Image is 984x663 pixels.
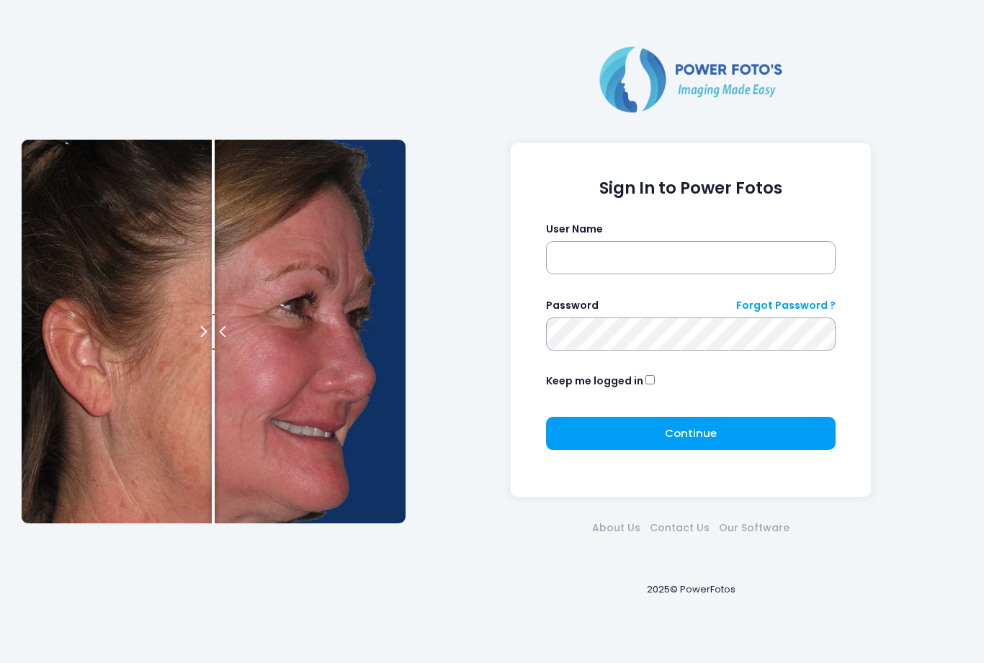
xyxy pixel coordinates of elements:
[665,425,717,441] span: Continue
[594,43,788,115] img: Logo
[736,298,836,313] a: Forgot Password ?
[546,417,836,450] button: Continue
[546,374,643,389] label: Keep me logged in
[546,298,599,313] label: Password
[588,520,645,536] a: About Us
[546,222,603,237] label: User Name
[546,179,836,198] h1: Sign In to Power Fotos
[419,559,962,620] div: 2025© PowerFotos
[645,520,715,536] a: Contact Us
[715,520,795,536] a: Our Software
